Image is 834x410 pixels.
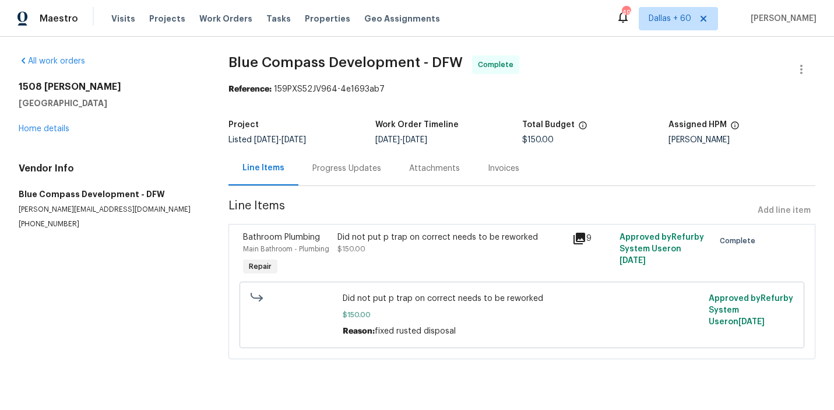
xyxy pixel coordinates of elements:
[364,13,440,24] span: Geo Assignments
[649,13,691,24] span: Dallas + 60
[403,136,427,144] span: [DATE]
[305,13,350,24] span: Properties
[375,136,400,144] span: [DATE]
[244,261,276,272] span: Repair
[343,309,702,321] span: $150.00
[522,136,554,144] span: $150.00
[375,121,459,129] h5: Work Order Timeline
[254,136,279,144] span: [DATE]
[409,163,460,174] div: Attachments
[19,125,69,133] a: Home details
[228,83,815,95] div: 159PXS52JV964-4e1693ab7
[19,163,200,174] h4: Vendor Info
[572,232,613,246] div: 9
[337,246,365,253] span: $150.00
[337,232,566,243] div: Did not put p trap on correct needs to be reworked
[281,136,306,144] span: [DATE]
[622,7,630,19] div: 495
[254,136,306,144] span: -
[578,121,587,136] span: The total cost of line items that have been proposed by Opendoor. This sum includes line items th...
[730,121,740,136] span: The hpm assigned to this work order.
[228,136,306,144] span: Listed
[228,55,463,69] span: Blue Compass Development - DFW
[522,121,575,129] h5: Total Budget
[19,97,200,109] h5: [GEOGRAPHIC_DATA]
[312,163,381,174] div: Progress Updates
[149,13,185,24] span: Projects
[488,163,519,174] div: Invoices
[19,81,200,93] h2: 1508 [PERSON_NAME]
[720,235,760,247] span: Complete
[228,200,753,222] span: Line Items
[375,327,456,335] span: fixed rusted disposal
[228,121,259,129] h5: Project
[375,136,427,144] span: -
[19,188,200,200] h5: Blue Compass Development - DFW
[40,13,78,24] span: Maestro
[228,85,272,93] b: Reference:
[19,219,200,229] p: [PHONE_NUMBER]
[738,318,765,326] span: [DATE]
[111,13,135,24] span: Visits
[746,13,817,24] span: [PERSON_NAME]
[266,15,291,23] span: Tasks
[668,136,815,144] div: [PERSON_NAME]
[343,327,375,335] span: Reason:
[243,246,329,253] span: Main Bathroom - Plumbing
[620,257,646,265] span: [DATE]
[19,205,200,215] p: [PERSON_NAME][EMAIL_ADDRESS][DOMAIN_NAME]
[242,162,284,174] div: Line Items
[343,293,702,304] span: Did not put p trap on correct needs to be reworked
[19,57,85,65] a: All work orders
[199,13,252,24] span: Work Orders
[709,295,793,326] span: Approved by Refurby System User on
[620,233,704,265] span: Approved by Refurby System User on
[243,233,320,241] span: Bathroom Plumbing
[478,59,518,71] span: Complete
[668,121,727,129] h5: Assigned HPM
